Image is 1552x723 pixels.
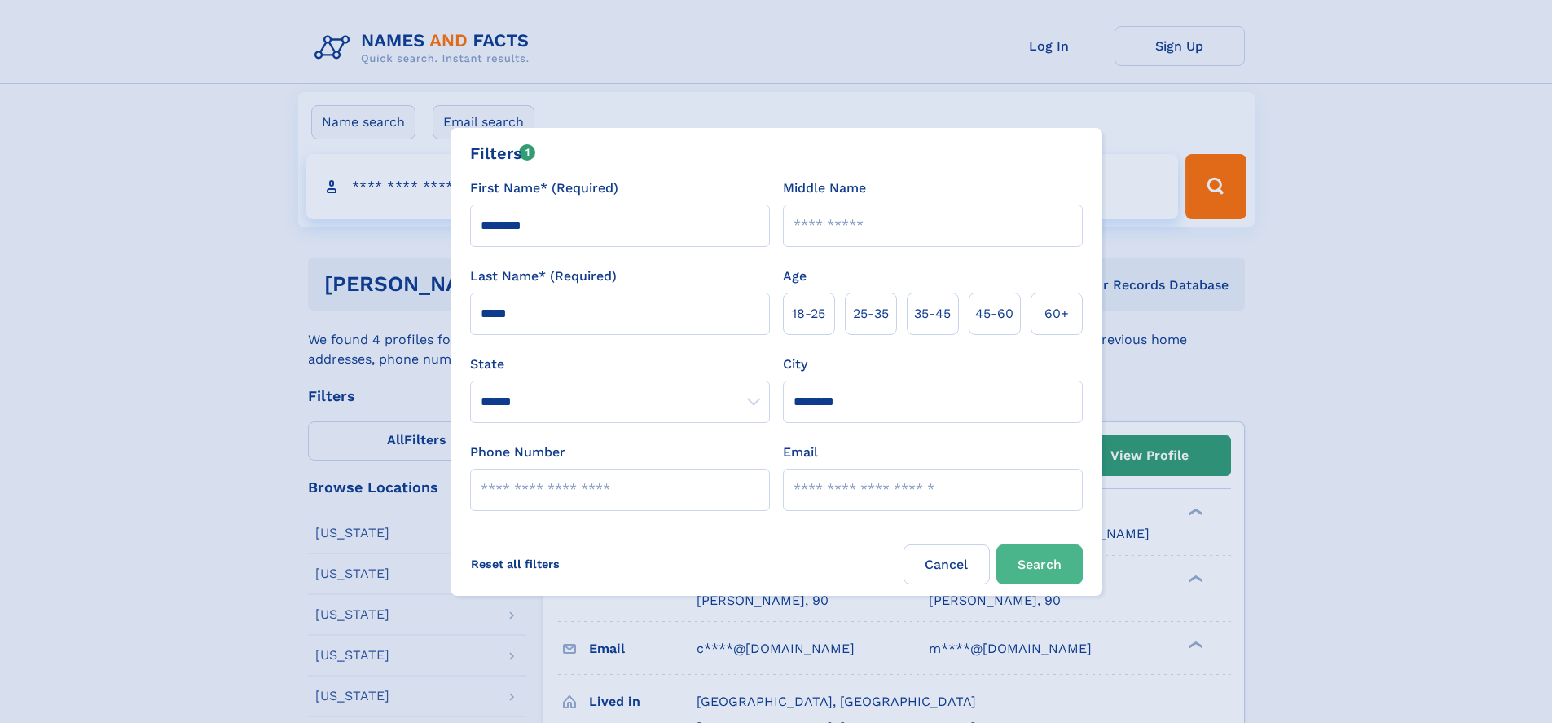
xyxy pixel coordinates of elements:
[470,443,565,462] label: Phone Number
[914,304,951,324] span: 35‑45
[1044,304,1069,324] span: 60+
[783,179,866,198] label: Middle Name
[904,544,990,584] label: Cancel
[783,443,818,462] label: Email
[470,179,618,198] label: First Name* (Required)
[783,267,807,286] label: Age
[975,304,1013,324] span: 45‑60
[470,267,617,286] label: Last Name* (Required)
[996,544,1083,584] button: Search
[460,544,570,584] label: Reset all filters
[470,355,770,374] label: State
[783,355,807,374] label: City
[470,141,536,165] div: Filters
[792,304,825,324] span: 18‑25
[853,304,889,324] span: 25‑35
